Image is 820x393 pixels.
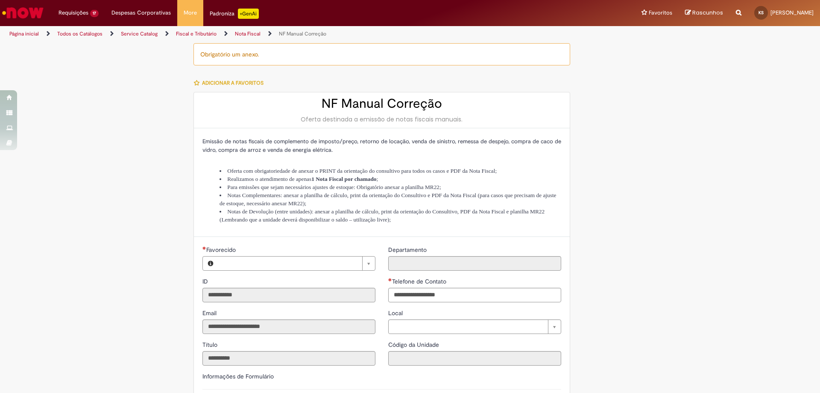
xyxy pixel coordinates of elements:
input: Departamento [388,256,561,271]
span: 17 [90,10,99,17]
button: Favorecido, Visualizar este registro [203,257,218,270]
span: More [184,9,197,17]
span: Notas Complementares: anexar a planilha de cálculo, print da orientação do Consultivo e PDF da No... [220,192,556,207]
label: Informações de Formulário [202,372,274,380]
a: Nota Fiscal [235,30,261,37]
span: Adicionar a Favoritos [202,80,264,86]
span: Para emissões que sejam necessários ajustes de estoque: Obrigatório anexar a planilha MR22; [227,184,441,190]
span: Emissão de notas fiscais de complemento de imposto/preço, retorno de locação, venda de sinistro, ... [202,138,561,154]
span: Favoritos [649,9,672,17]
a: Todos os Catálogos [57,30,102,37]
span: Local [388,309,404,317]
span: Realizamos o atendimento de apenas ; [227,176,378,182]
strong: 1 Nota Fiscal por chamado [311,176,376,182]
span: Somente leitura - Email [202,309,218,317]
label: Somente leitura - Título [202,340,219,349]
span: Necessários - Favorecido [206,246,237,254]
label: Somente leitura - Email [202,309,218,317]
a: Service Catalog [121,30,158,37]
span: Telefone de Contato [392,278,448,285]
input: Email [202,319,375,334]
button: Adicionar a Favoritos [193,74,268,92]
img: ServiceNow [1,4,45,21]
p: +GenAi [238,9,259,19]
span: KS [758,10,764,15]
span: Somente leitura - Departamento [388,246,428,254]
a: NF Manual Correção [279,30,326,37]
span: Notas de Devolução (entre unidades): anexar a planilha de cálculo, print da orientação do Consult... [220,208,545,223]
span: Somente leitura - Título [202,341,219,349]
div: Padroniza [210,9,259,19]
a: Rascunhos [685,9,723,17]
span: Rascunhos [692,9,723,17]
ul: Trilhas de página [6,26,540,42]
div: Oferta destinada a emissão de notas fiscais manuais. [202,115,561,124]
span: [PERSON_NAME] [770,9,814,16]
a: Fiscal e Tributário [176,30,217,37]
span: Obrigatório Preenchido [388,278,392,281]
h2: NF Manual Correção [202,97,561,111]
span: Somente leitura - Código da Unidade [388,341,441,349]
span: Necessários [202,246,206,250]
span: Despesas Corporativas [111,9,171,17]
span: Oferta com obrigatoriedade de anexar o PRINT da orientação do consultivo para todos os casos e PD... [227,168,497,174]
input: Código da Unidade [388,351,561,366]
a: Página inicial [9,30,39,37]
span: Requisições [59,9,88,17]
label: Somente leitura - ID [202,277,210,286]
div: Obrigatório um anexo. [193,43,570,65]
input: ID [202,288,375,302]
a: Limpar campo Local [388,319,561,334]
a: Limpar campo Favorecido [218,257,375,270]
input: Título [202,351,375,366]
label: Somente leitura - Departamento [388,245,428,254]
input: Telefone de Contato [388,288,561,302]
label: Somente leitura - Código da Unidade [388,340,441,349]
